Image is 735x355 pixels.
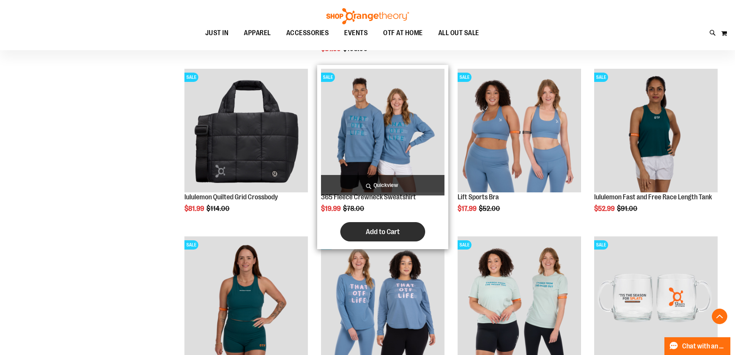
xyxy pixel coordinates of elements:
a: lululemon Quilted Grid Crossbody [184,193,278,201]
span: SALE [458,73,471,82]
span: $17.99 [458,205,478,212]
button: Back To Top [712,309,727,324]
span: $52.00 [479,205,501,212]
a: Main view of 2024 August lululemon Fast and Free Race Length TankSALE [594,69,718,194]
img: Shop Orangetheory [325,8,410,24]
img: lululemon Quilted Grid Crossbody [184,69,308,192]
span: $81.99 [184,205,205,212]
a: lululemon Fast and Free Race Length Tank [594,193,712,201]
div: product [317,65,448,250]
span: $114.00 [206,205,231,212]
span: Chat with an Expert [682,343,726,350]
a: lululemon Quilted Grid CrossbodySALE [184,69,308,194]
button: Chat with an Expert [664,337,731,355]
span: ALL OUT SALE [438,24,479,42]
div: product [454,65,585,233]
a: Main of 2024 Covention Lift Sports BraSALE [458,69,581,194]
span: EVENTS [344,24,368,42]
div: product [590,65,721,233]
div: product [181,65,312,233]
span: Add to Cart [366,228,400,236]
button: Add to Cart [340,222,425,241]
span: SALE [594,240,608,250]
span: $91.00 [617,205,639,212]
span: $19.99 [321,205,342,212]
a: 365 Fleece Crewneck SweatshirtSALE [321,69,444,194]
img: 365 Fleece Crewneck Sweatshirt [321,69,444,192]
span: SALE [321,73,335,82]
span: APPAREL [244,24,271,42]
span: SALE [184,240,198,250]
a: Quickview [321,175,444,195]
img: Main view of 2024 August lululemon Fast and Free Race Length Tank [594,69,718,192]
a: 365 Fleece Crewneck Sweatshirt [321,193,416,201]
span: JUST IN [205,24,229,42]
span: SALE [184,73,198,82]
img: Main of 2024 Covention Lift Sports Bra [458,69,581,192]
span: OTF AT HOME [383,24,423,42]
span: SALE [458,240,471,250]
span: SALE [594,73,608,82]
span: $52.99 [594,205,616,212]
span: $78.00 [343,205,365,212]
span: ACCESSORIES [286,24,329,42]
a: Lift Sports Bra [458,193,499,201]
